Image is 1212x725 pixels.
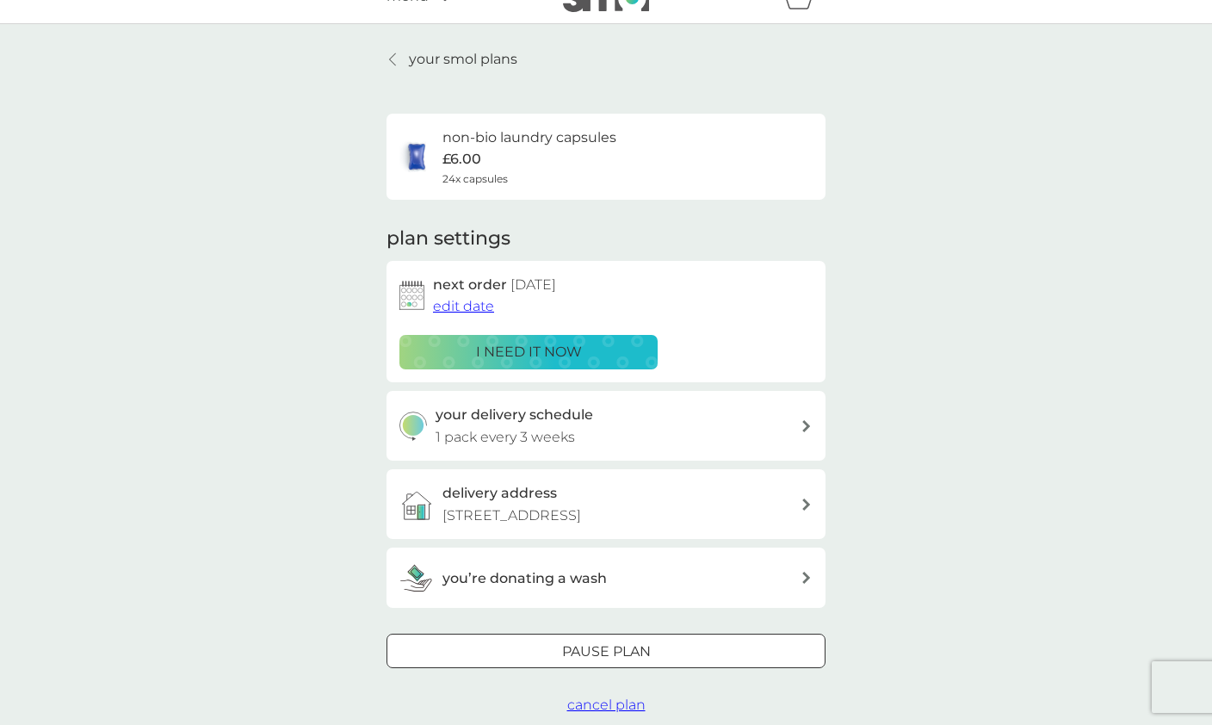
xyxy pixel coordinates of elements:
button: i need it now [399,335,658,369]
h2: next order [433,274,556,296]
button: cancel plan [567,694,646,716]
img: non-bio laundry capsules [399,139,434,174]
span: 24x capsules [442,170,508,187]
button: edit date [433,295,494,318]
span: cancel plan [567,697,646,713]
h3: delivery address [442,482,557,505]
h3: your delivery schedule [436,404,593,426]
button: you’re donating a wash [386,548,826,608]
p: your smol plans [409,48,517,71]
a: your smol plans [386,48,517,71]
p: 1 pack every 3 weeks [436,426,575,449]
p: £6.00 [442,148,481,170]
button: Pause plan [386,634,826,668]
button: your delivery schedule1 pack every 3 weeks [386,391,826,461]
h3: you’re donating a wash [442,567,607,590]
p: i need it now [476,341,582,363]
p: [STREET_ADDRESS] [442,505,581,527]
h6: non-bio laundry capsules [442,127,616,149]
h2: plan settings [386,226,510,252]
a: delivery address[STREET_ADDRESS] [386,469,826,539]
span: edit date [433,298,494,314]
span: [DATE] [510,276,556,293]
p: Pause plan [562,641,651,663]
